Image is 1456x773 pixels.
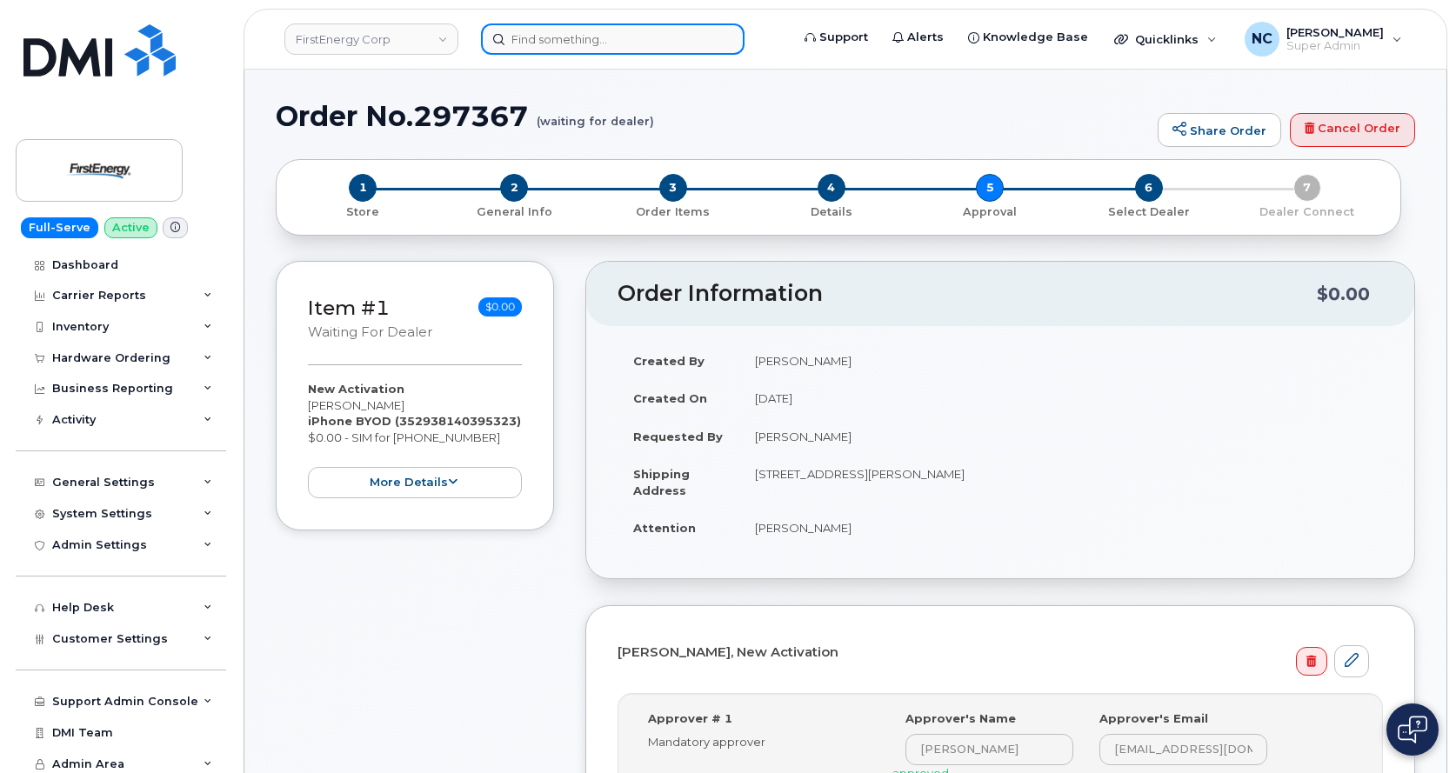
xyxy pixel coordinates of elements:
[291,202,435,220] a: 1 Store
[442,204,586,220] p: General Info
[752,202,911,220] a: 4 Details
[818,174,845,202] span: 4
[1317,277,1370,310] div: $0.00
[349,174,377,202] span: 1
[633,430,723,443] strong: Requested By
[1076,204,1220,220] p: Select Dealer
[739,342,1383,380] td: [PERSON_NAME]
[594,202,752,220] a: 3 Order Items
[633,354,705,368] strong: Created By
[308,414,521,428] strong: iPhone BYOD (352938140395323)
[739,379,1383,417] td: [DATE]
[308,296,390,320] a: Item #1
[308,381,522,498] div: [PERSON_NAME] $0.00 - SIM for [PHONE_NUMBER]
[308,467,522,499] button: more details
[1069,202,1227,220] a: 6 Select Dealer
[633,391,707,405] strong: Created On
[1290,113,1415,148] a: Cancel Order
[1099,734,1267,765] input: Input
[1135,174,1163,202] span: 6
[633,521,696,535] strong: Attention
[478,297,522,317] span: $0.00
[648,710,732,727] label: Approver # 1
[1099,710,1208,727] label: Approver's Email
[618,282,1317,306] h2: Order Information
[435,202,593,220] a: 2 General Info
[659,174,687,202] span: 3
[1398,716,1427,743] img: Open chat
[297,204,428,220] p: Store
[759,204,904,220] p: Details
[905,734,1073,765] input: Input
[739,417,1383,456] td: [PERSON_NAME]
[601,204,745,220] p: Order Items
[618,645,1369,660] h4: [PERSON_NAME], New Activation
[739,455,1383,509] td: [STREET_ADDRESS][PERSON_NAME]
[537,101,654,128] small: (waiting for dealer)
[500,174,528,202] span: 2
[308,324,432,340] small: waiting for dealer
[739,509,1383,547] td: [PERSON_NAME]
[648,734,866,750] div: Mandatory approver
[905,710,1016,727] label: Approver's Name
[308,382,404,396] strong: New Activation
[633,467,690,497] strong: Shipping Address
[276,101,1149,131] h1: Order No.297367
[1158,113,1281,148] a: Share Order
